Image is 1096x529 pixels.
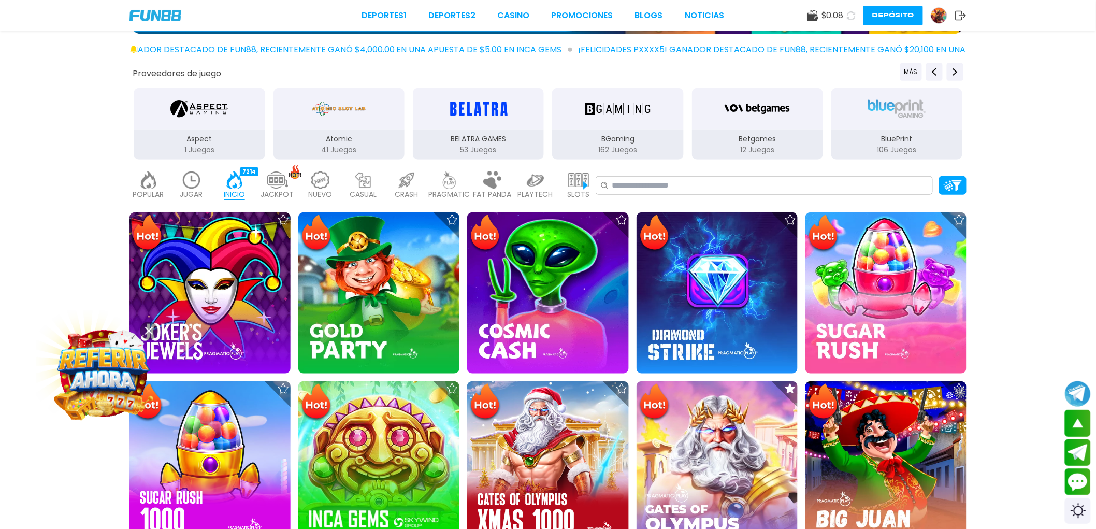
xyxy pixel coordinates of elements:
[413,134,544,145] p: BELATRA GAMES
[831,134,962,145] p: BluePrint
[635,9,663,22] a: BLOGS
[129,87,269,161] button: Aspect
[552,134,683,145] p: BGaming
[180,189,203,200] p: JUGAR
[692,145,823,155] p: 12 Juegos
[131,213,164,254] img: Hot
[497,9,529,22] a: CASINO
[864,94,929,123] img: BluePrint
[637,212,798,374] img: Diamond Strike
[552,145,683,155] p: 162 Juegos
[548,87,687,161] button: BGaming
[806,213,840,254] img: Hot
[467,212,628,374] img: Cosmic Cash
[931,7,955,24] a: Avatar
[350,189,377,200] p: CASUAL
[396,171,417,189] img: crash_light.webp
[926,63,943,81] button: Previous providers
[138,171,159,189] img: popular_light.webp
[821,9,844,22] span: $ 0.08
[261,189,294,200] p: JACKPOT
[831,145,962,155] p: 106 Juegos
[129,10,181,21] img: Company Logo
[133,189,164,200] p: POPULAR
[429,189,470,200] p: PRAGMATIC
[134,134,265,145] p: Aspect
[931,8,947,23] img: Avatar
[1065,498,1091,524] div: Switch theme
[638,382,671,423] img: Hot
[518,189,553,200] p: PLAYTECH
[1065,380,1091,407] button: Join telegram channel
[428,9,475,22] a: Deportes2
[181,171,202,189] img: recent_light.webp
[806,382,840,423] img: Hot
[1065,468,1091,495] button: Contact customer service
[170,94,228,123] img: Aspect
[413,145,544,155] p: 53 Juegos
[273,134,405,145] p: Atomic
[688,87,827,161] button: Betgames
[409,87,548,161] button: BELATRA GAMES
[900,63,922,81] button: Previous providers
[1065,439,1091,466] button: Join telegram
[827,87,967,161] button: BluePrint
[224,189,245,200] p: INICIO
[5,44,572,56] span: ¡FELICIDADES juaxxxxx910! GANADOR DESTACADO DE FUN88, RECIENTEMENTE GANÓ $4,000.00 EN UNA APUESTA...
[395,189,418,200] p: CRASH
[362,9,407,22] a: Deportes1
[133,68,221,79] button: Proveedores de juego
[129,212,291,374] img: Joker's Jewels
[273,145,405,155] p: 41 Juegos
[685,9,724,22] a: NOTICIAS
[468,382,502,423] img: Hot
[240,167,258,176] div: 7214
[482,171,503,189] img: fat_panda_light.webp
[57,327,151,421] img: Image Link
[224,171,245,189] img: home_active.webp
[863,6,923,25] button: Depósito
[353,171,374,189] img: casual_light.webp
[725,94,790,123] img: Betgames
[298,212,459,374] img: Gold Party
[310,94,368,123] img: Atomic
[310,171,331,189] img: new_light.webp
[585,94,651,123] img: BGaming
[947,63,963,81] button: Next providers
[552,9,613,22] a: Promociones
[567,189,589,200] p: SLOTS
[568,171,589,189] img: slots_light.webp
[638,213,671,254] img: Hot
[805,212,967,374] img: Sugar Rush
[289,165,301,179] img: hot
[299,382,333,423] img: Hot
[134,145,265,155] p: 1 Juegos
[299,213,333,254] img: Hot
[267,171,288,189] img: jackpot_light.webp
[445,94,511,123] img: BELATRA GAMES
[439,171,460,189] img: pragmatic_light.webp
[269,87,409,161] button: Atomic
[525,171,546,189] img: playtech_light.webp
[692,134,823,145] p: Betgames
[468,213,502,254] img: Hot
[309,189,333,200] p: NUEVO
[473,189,512,200] p: FAT PANDA
[944,180,962,191] img: Platform Filter
[1065,410,1091,437] button: scroll up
